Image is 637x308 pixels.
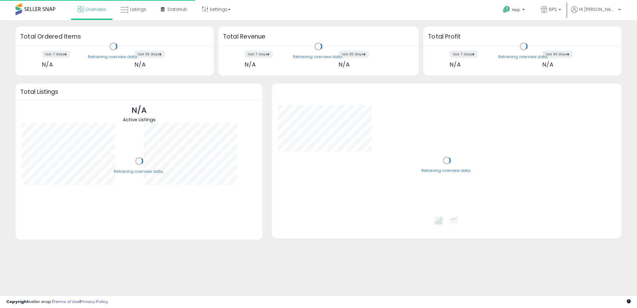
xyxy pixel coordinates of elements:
div: Retrieving overview data.. [114,169,165,174]
a: Hi [PERSON_NAME] [571,6,621,20]
div: Retrieving overview data.. [293,54,344,60]
span: Hi [PERSON_NAME] [579,6,616,12]
span: DataHub [168,6,187,12]
span: BPS [549,6,557,12]
div: Retrieving overview data.. [498,54,549,60]
a: Help [498,1,531,20]
div: Retrieving overview data.. [88,54,139,60]
div: Retrieving overview data.. [421,168,472,174]
i: Get Help [503,6,510,13]
span: Listings [130,6,146,12]
span: Help [512,7,520,12]
span: Overview [86,6,106,12]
